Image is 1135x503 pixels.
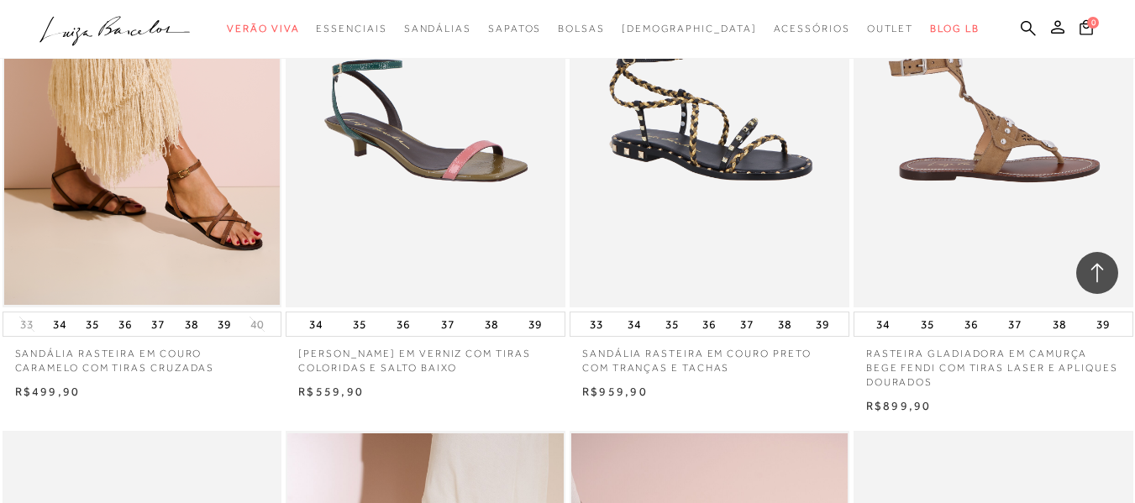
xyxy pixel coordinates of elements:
[48,312,71,336] button: 34
[959,312,983,336] button: 36
[871,312,895,336] button: 34
[298,385,364,398] span: R$559,90
[558,23,605,34] span: Bolsas
[480,312,503,336] button: 38
[146,312,170,336] button: 37
[1091,312,1115,336] button: 39
[916,312,939,336] button: 35
[113,312,137,336] button: 36
[866,399,932,412] span: R$899,90
[811,312,834,336] button: 39
[854,337,1133,389] a: RASTEIRA GLADIADORA EM CAMURÇA BEGE FENDI COM TIRAS LASER E APLIQUES DOURADOS
[735,312,759,336] button: 37
[227,23,299,34] span: Verão Viva
[697,312,721,336] button: 36
[245,317,269,333] button: 40
[1048,312,1071,336] button: 38
[348,312,371,336] button: 35
[930,13,979,45] a: BLOG LB
[15,385,81,398] span: R$499,90
[436,312,460,336] button: 37
[316,23,386,34] span: Essenciais
[558,13,605,45] a: categoryNavScreenReaderText
[316,13,386,45] a: categoryNavScreenReaderText
[15,317,39,333] button: 33
[488,23,541,34] span: Sapatos
[622,13,757,45] a: noSubCategoriesText
[180,312,203,336] button: 38
[773,312,796,336] button: 38
[1075,18,1098,41] button: 0
[81,312,104,336] button: 35
[304,312,328,336] button: 34
[227,13,299,45] a: categoryNavScreenReaderText
[523,312,547,336] button: 39
[623,312,646,336] button: 34
[660,312,684,336] button: 35
[391,312,415,336] button: 36
[585,312,608,336] button: 33
[488,13,541,45] a: categoryNavScreenReaderText
[622,23,757,34] span: [DEMOGRAPHIC_DATA]
[404,13,471,45] a: categoryNavScreenReaderText
[867,13,914,45] a: categoryNavScreenReaderText
[930,23,979,34] span: BLOG LB
[774,13,850,45] a: categoryNavScreenReaderText
[404,23,471,34] span: Sandálias
[774,23,850,34] span: Acessórios
[213,312,236,336] button: 39
[867,23,914,34] span: Outlet
[570,337,849,375] a: SANDÁLIA RASTEIRA EM COURO PRETO COM TRANÇAS E TACHAS
[1087,17,1099,29] span: 0
[3,337,282,375] a: SANDÁLIA RASTEIRA EM COURO CARAMELO COM TIRAS CRUZADAS
[1003,312,1027,336] button: 37
[286,337,565,375] a: [PERSON_NAME] EM VERNIZ COM TIRAS COLORIDAS E SALTO BAIXO
[582,385,648,398] span: R$959,90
